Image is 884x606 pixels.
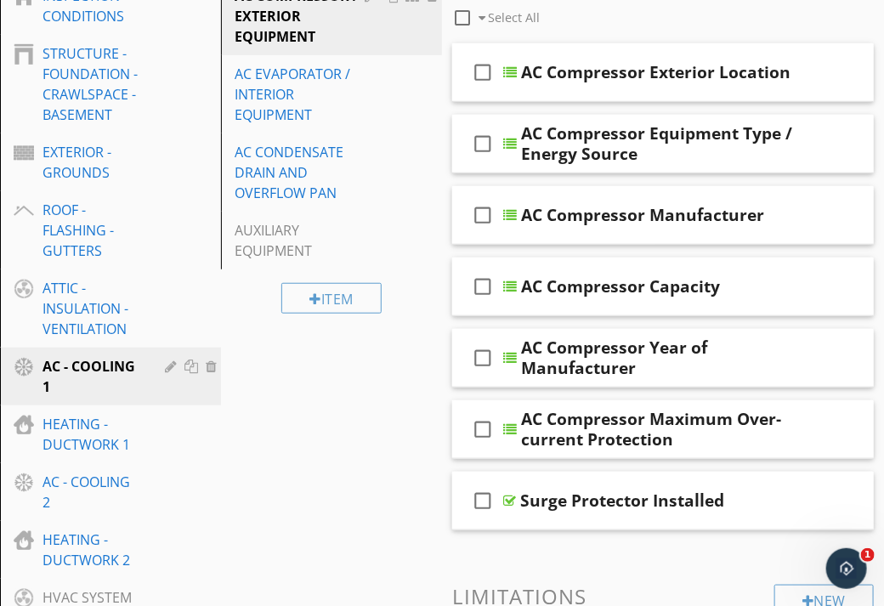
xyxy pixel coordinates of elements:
[520,490,724,511] div: Surge Protector Installed
[521,409,812,450] div: AC Compressor Maximum Over-current Protection
[521,123,812,164] div: AC Compressor Equipment Type / Energy Source
[42,414,140,455] div: HEATING - DUCTWORK 1
[488,9,540,25] span: Select All
[469,123,496,164] i: check_box_outline_blank
[281,283,382,314] div: Item
[235,142,370,203] div: AC CONDENSATE DRAIN AND OVERFLOW PAN
[521,205,764,225] div: AC Compressor Manufacturer
[521,337,812,378] div: AC Compressor Year of Manufacturer
[42,43,140,125] div: STRUCTURE - FOUNDATION - CRAWLSPACE - BASEMENT
[42,200,140,261] div: ROOF - FLASHING - GUTTERS
[42,472,140,513] div: AC - COOLING 2
[826,548,867,589] iframe: Intercom live chat
[469,409,496,450] i: check_box_outline_blank
[469,337,496,378] i: check_box_outline_blank
[469,480,496,521] i: check_box_outline_blank
[469,195,496,235] i: check_box_outline_blank
[521,276,720,297] div: AC Compressor Capacity
[469,52,496,93] i: check_box_outline_blank
[861,548,875,562] span: 1
[42,142,140,183] div: EXTERIOR - GROUNDS
[235,64,370,125] div: AC EVAPORATOR / INTERIOR EQUIPMENT
[469,266,496,307] i: check_box_outline_blank
[235,220,370,261] div: AUXILIARY EQUIPMENT
[42,530,140,570] div: HEATING - DUCTWORK 2
[521,62,790,82] div: AC Compressor Exterior Location
[42,356,140,397] div: AC - COOLING 1
[42,278,140,339] div: ATTIC - INSULATION - VENTILATION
